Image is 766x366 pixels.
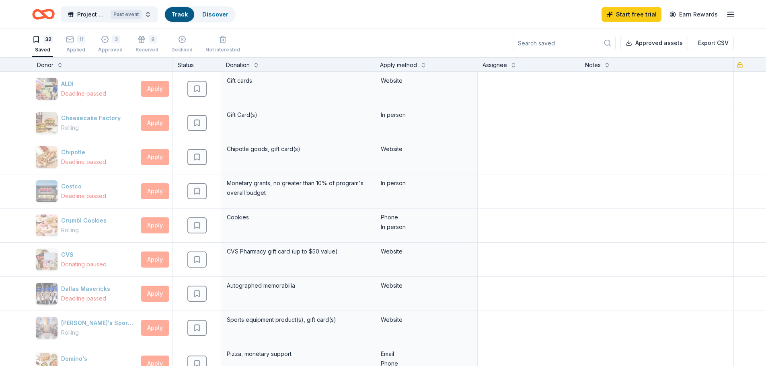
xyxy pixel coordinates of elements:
input: Search saved [513,36,616,50]
span: Project Goodwill [77,10,107,19]
div: Past event [111,10,142,19]
button: Not interested [205,32,240,57]
div: Assignee [483,60,507,70]
div: Chipotle goods, gift card(s) [226,143,370,155]
button: Image for Dick's Sporting Goods[PERSON_NAME]'s Sporting GoodsRolling [35,317,138,339]
div: Donation [226,60,250,70]
div: Email [381,349,472,359]
div: In person [381,178,472,188]
div: Website [381,315,472,325]
div: Sports equipment product(s), gift card(s) [226,314,370,325]
button: Export CSV [693,36,734,50]
div: Autographed memorabilia [226,280,370,291]
div: Status [173,57,221,72]
a: Discover [202,11,228,18]
div: Website [381,144,472,154]
div: Donor [37,60,53,70]
div: Applied [66,47,85,53]
div: Website [381,76,472,86]
button: Image for ChipotleChipotleDeadline passed [35,146,138,168]
button: Image for ALDI ALDIDeadline passed [35,78,138,100]
div: Saved [32,47,53,53]
button: Image for Dallas MavericksDallas MavericksDeadline passed [35,282,138,305]
div: In person [381,110,472,120]
div: Pizza, monetary support [226,348,370,360]
div: Apply method [380,60,417,70]
div: Not interested [205,47,240,53]
div: Approved [98,47,123,53]
div: Declined [171,47,193,53]
div: 11 [77,35,85,43]
a: Earn Rewards [665,7,723,22]
div: Cookies [226,212,370,223]
div: CVS Pharmacy gift card (up to $50 value) [226,246,370,257]
button: TrackDiscover [164,6,236,22]
div: Phone [381,213,472,222]
div: Gift cards [226,75,370,86]
button: Image for Cheesecake FactoryCheesecake FactoryRolling [35,112,138,134]
div: 32 [43,35,53,43]
div: 8 [149,35,157,43]
div: 3 [112,35,120,43]
a: Home [32,5,55,24]
button: Image for CVSCVSDonating paused [35,248,138,271]
button: 32Saved [32,32,53,57]
div: Received [136,47,158,53]
button: Declined [171,32,193,57]
button: 11Applied [66,32,85,57]
a: Start free trial [602,7,661,22]
div: Monetary grants, no greater than 10% of program's overall budget [226,178,370,198]
button: Project GoodwillPast event [61,6,158,22]
button: Approved assets [620,36,688,50]
button: 3Approved [98,32,123,57]
button: Image for Crumbl CookiesCrumbl CookiesRolling [35,214,138,237]
a: Track [171,11,188,18]
div: In person [381,222,472,232]
div: Notes [585,60,601,70]
div: Gift Card(s) [226,109,370,121]
button: Image for CostcoCostcoDeadline passed [35,180,138,202]
div: Website [381,247,472,256]
button: 8Received [136,32,158,57]
div: Website [381,281,472,290]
